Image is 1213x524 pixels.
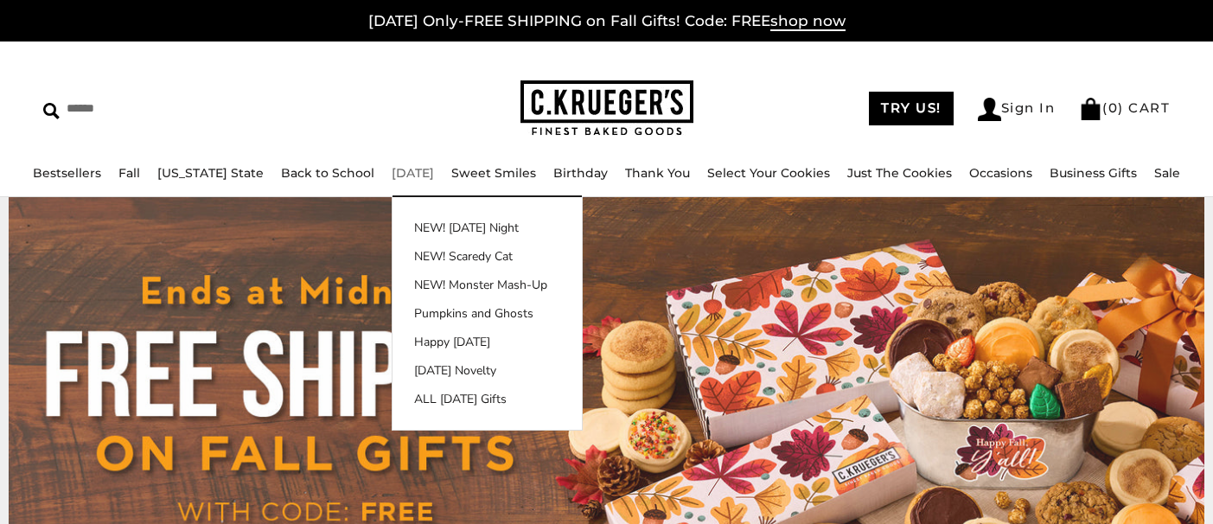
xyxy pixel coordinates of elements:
a: Thank You [625,165,690,181]
img: C.KRUEGER'S [520,80,693,137]
a: [DATE] Novelty [393,361,582,380]
a: [DATE] Only-FREE SHIPPING on Fall Gifts! Code: FREEshop now [368,12,846,31]
span: shop now [770,12,846,31]
a: Birthday [553,165,608,181]
a: Just The Cookies [847,165,952,181]
a: Back to School [281,165,374,181]
a: Pumpkins and Ghosts [393,304,582,323]
a: TRY US! [869,92,954,125]
span: 0 [1108,99,1119,116]
img: Account [978,98,1001,121]
a: ALL [DATE] Gifts [393,390,582,408]
a: Bestsellers [33,165,101,181]
a: NEW! Scaredy Cat [393,247,582,265]
a: NEW! [DATE] Night [393,219,582,237]
a: Sale [1154,165,1180,181]
img: Search [43,103,60,119]
a: Occasions [969,165,1032,181]
img: Bag [1079,98,1102,120]
a: Happy [DATE] [393,333,582,351]
a: [US_STATE] State [157,165,264,181]
a: [DATE] [392,165,434,181]
a: NEW! Monster Mash-Up [393,276,582,294]
a: Select Your Cookies [707,165,830,181]
a: (0) CART [1079,99,1170,116]
a: Business Gifts [1050,165,1137,181]
a: Fall [118,165,140,181]
input: Search [43,95,307,122]
a: Sweet Smiles [451,165,536,181]
a: Sign In [978,98,1056,121]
